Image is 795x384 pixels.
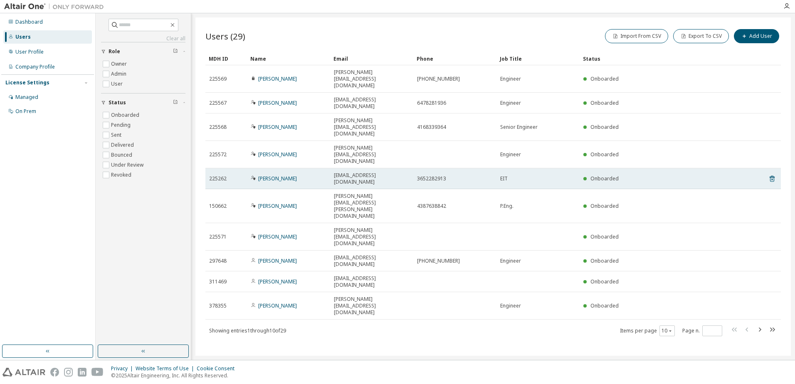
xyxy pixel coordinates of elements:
[334,117,410,137] span: [PERSON_NAME][EMAIL_ADDRESS][DOMAIN_NAME]
[258,151,297,158] a: [PERSON_NAME]
[583,52,738,65] div: Status
[620,325,675,336] span: Items per page
[682,325,722,336] span: Page n.
[111,79,124,89] label: User
[258,175,297,182] a: [PERSON_NAME]
[111,372,239,379] p: © 2025 Altair Engineering, Inc. All Rights Reserved.
[417,258,460,264] span: [PHONE_NUMBER]
[91,368,104,377] img: youtube.svg
[209,327,286,334] span: Showing entries 1 through 10 of 29
[111,160,145,170] label: Under Review
[111,365,136,372] div: Privacy
[417,175,446,182] span: 3652282913
[334,296,410,316] span: [PERSON_NAME][EMAIL_ADDRESS][DOMAIN_NAME]
[734,29,779,43] button: Add User
[258,257,297,264] a: [PERSON_NAME]
[258,233,297,240] a: [PERSON_NAME]
[500,52,576,65] div: Job Title
[590,302,619,309] span: Onboarded
[417,100,446,106] span: 6478281936
[197,365,239,372] div: Cookie Consent
[173,99,178,106] span: Clear filter
[590,123,619,130] span: Onboarded
[258,302,297,309] a: [PERSON_NAME]
[111,120,132,130] label: Pending
[209,278,227,285] span: 311469
[15,19,43,25] div: Dashboard
[101,94,185,112] button: Status
[590,99,619,106] span: Onboarded
[500,258,521,264] span: Engineer
[500,100,521,106] span: Engineer
[673,29,729,43] button: Export To CSV
[109,48,120,55] span: Role
[334,275,410,288] span: [EMAIL_ADDRESS][DOMAIN_NAME]
[500,303,521,309] span: Engineer
[334,69,410,89] span: [PERSON_NAME][EMAIL_ADDRESS][DOMAIN_NAME]
[334,227,410,247] span: [PERSON_NAME][EMAIL_ADDRESS][DOMAIN_NAME]
[605,29,668,43] button: Import From CSV
[111,150,134,160] label: Bounced
[500,124,538,130] span: Senior Engineer
[5,79,49,86] div: License Settings
[136,365,197,372] div: Website Terms of Use
[590,151,619,158] span: Onboarded
[109,99,126,106] span: Status
[209,175,227,182] span: 225262
[209,124,227,130] span: 225568
[590,278,619,285] span: Onboarded
[590,233,619,240] span: Onboarded
[209,258,227,264] span: 297648
[2,368,45,377] img: altair_logo.svg
[500,76,521,82] span: Engineer
[64,368,73,377] img: instagram.svg
[101,42,185,61] button: Role
[209,203,227,209] span: 150662
[590,75,619,82] span: Onboarded
[15,49,44,55] div: User Profile
[4,2,108,11] img: Altair One
[500,175,508,182] span: EIT
[500,151,521,158] span: Engineer
[250,52,327,65] div: Name
[15,94,38,101] div: Managed
[173,48,178,55] span: Clear filter
[15,64,55,70] div: Company Profile
[101,35,185,42] a: Clear all
[417,203,446,209] span: 4387638842
[209,52,244,65] div: MDH ID
[209,151,227,158] span: 225572
[205,30,245,42] span: Users (29)
[111,170,133,180] label: Revoked
[258,278,297,285] a: [PERSON_NAME]
[417,76,460,82] span: [PHONE_NUMBER]
[209,234,227,240] span: 225571
[50,368,59,377] img: facebook.svg
[590,257,619,264] span: Onboarded
[78,368,86,377] img: linkedin.svg
[334,96,410,110] span: [EMAIL_ADDRESS][DOMAIN_NAME]
[500,203,514,209] span: P.Eng.
[209,76,227,82] span: 225569
[417,52,493,65] div: Phone
[333,52,410,65] div: Email
[334,193,410,219] span: [PERSON_NAME][EMAIL_ADDRESS][PERSON_NAME][DOMAIN_NAME]
[258,123,297,130] a: [PERSON_NAME]
[15,34,31,40] div: Users
[111,130,123,140] label: Sent
[209,100,227,106] span: 225567
[590,175,619,182] span: Onboarded
[111,69,128,79] label: Admin
[258,99,297,106] a: [PERSON_NAME]
[334,254,410,268] span: [EMAIL_ADDRESS][DOMAIN_NAME]
[334,145,410,165] span: [PERSON_NAME][EMAIL_ADDRESS][DOMAIN_NAME]
[111,110,141,120] label: Onboarded
[209,303,227,309] span: 378355
[111,140,136,150] label: Delivered
[417,124,446,130] span: 4168339364
[258,75,297,82] a: [PERSON_NAME]
[15,108,36,115] div: On Prem
[334,172,410,185] span: [EMAIL_ADDRESS][DOMAIN_NAME]
[111,59,128,69] label: Owner
[590,202,619,209] span: Onboarded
